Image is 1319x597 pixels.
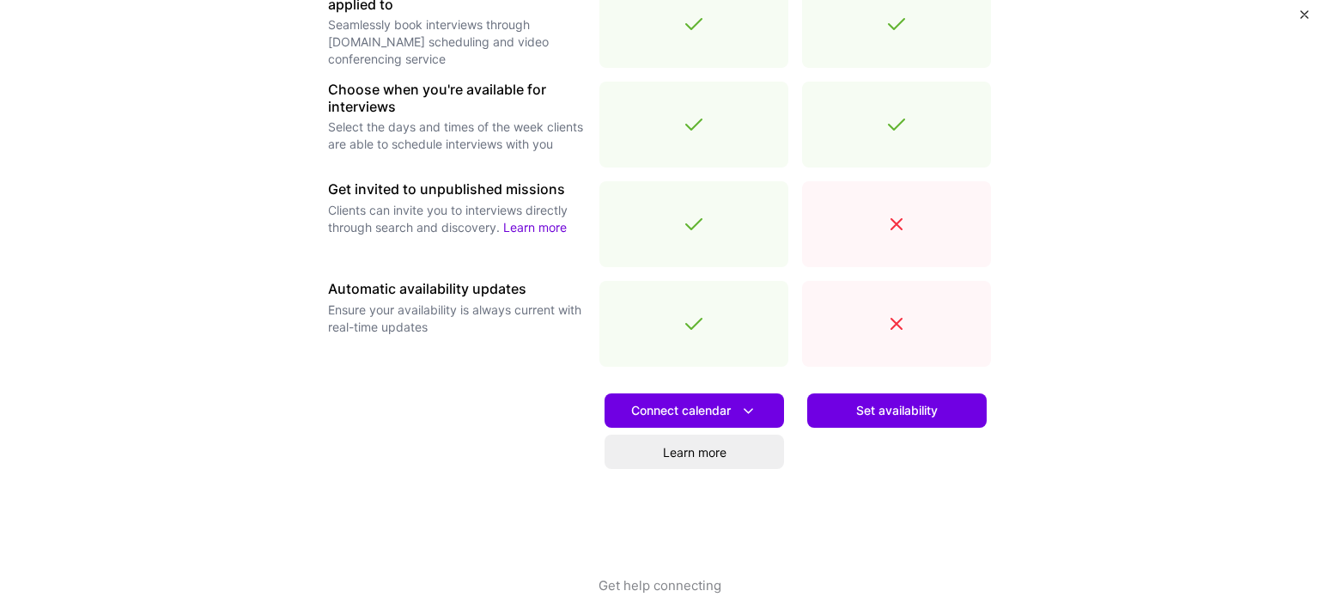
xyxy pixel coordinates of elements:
[328,119,586,153] p: Select the days and times of the week clients are able to schedule interviews with you
[328,16,586,68] p: Seamlessly book interviews through [DOMAIN_NAME] scheduling and video conferencing service
[503,220,567,235] a: Learn more
[605,393,784,428] button: Connect calendar
[1300,10,1309,28] button: Close
[739,402,757,420] i: icon DownArrowWhite
[807,393,987,428] button: Set availability
[631,402,757,420] span: Connect calendar
[328,202,586,236] p: Clients can invite you to interviews directly through search and discovery.
[328,281,586,297] h3: Automatic availability updates
[605,435,784,469] a: Learn more
[328,82,586,114] h3: Choose when you're available for interviews
[328,181,586,198] h3: Get invited to unpublished missions
[856,402,938,419] span: Set availability
[328,302,586,336] p: Ensure your availability is always current with real-time updates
